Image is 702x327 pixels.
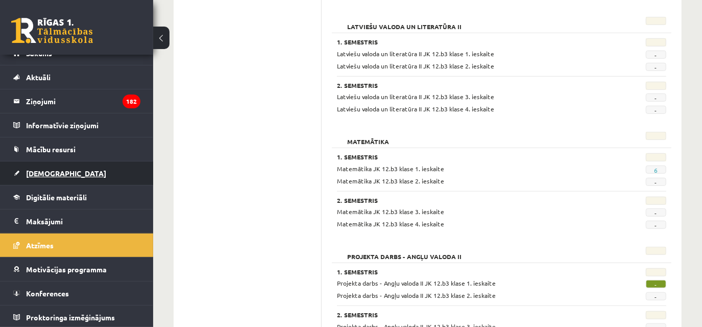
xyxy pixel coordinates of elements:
span: - [646,51,666,59]
span: Latviešu valoda un literatūra II JK 12.b3 klase 2. ieskaite [337,62,494,70]
span: - [646,221,666,229]
span: - [646,63,666,71]
a: [DEMOGRAPHIC_DATA] [13,161,140,185]
span: - [646,94,666,102]
span: - [646,178,666,186]
span: Matemātika JK 12.b3 klase 2. ieskaite [337,177,444,185]
span: Motivācijas programma [26,265,107,274]
span: Aktuāli [26,73,51,82]
span: Latviešu valoda un literatūra II JK 12.b3 klase 1. ieskaite [337,50,494,58]
legend: Maksājumi [26,209,140,233]
span: [DEMOGRAPHIC_DATA] [26,169,106,178]
span: Mācību resursi [26,145,76,154]
span: Digitālie materiāli [26,193,87,202]
span: Konferences [26,289,69,298]
span: - [646,280,666,288]
a: Maksājumi [13,209,140,233]
h2: Projekta darbs - Angļu valoda II [337,247,472,257]
h3: 1. Semestris [337,38,609,45]
a: Motivācijas programma [13,258,140,281]
h2: Matemātika [337,132,399,142]
span: - [646,208,666,217]
span: - [646,292,666,300]
h2: Latviešu valoda un literatūra II [337,17,472,27]
span: Matemātika JK 12.b3 klase 4. ieskaite [337,220,444,228]
span: - [646,106,666,114]
span: Proktoringa izmēģinājums [26,313,115,322]
a: 6 [654,166,658,174]
a: Aktuāli [13,65,140,89]
a: Rīgas 1. Tālmācības vidusskola [11,18,93,43]
span: Projekta darbs - Angļu valoda II JK 12.b3 klase 2. ieskaite [337,291,496,299]
a: Ziņojumi182 [13,89,140,113]
i: 182 [123,95,140,108]
span: Latviešu valoda un literatūra II JK 12.b3 klase 3. ieskaite [337,92,494,101]
h3: 1. Semestris [337,153,609,160]
h3: 2. Semestris [337,311,609,318]
span: Matemātika JK 12.b3 klase 3. ieskaite [337,207,444,216]
span: Projekta darbs - Angļu valoda II JK 12.b3 klase 1. ieskaite [337,279,496,287]
span: Latviešu valoda un literatūra II JK 12.b3 klase 4. ieskaite [337,105,494,113]
a: Konferences [13,282,140,305]
legend: Ziņojumi [26,89,140,113]
a: Informatīvie ziņojumi [13,113,140,137]
legend: Informatīvie ziņojumi [26,113,140,137]
span: Atzīmes [26,241,54,250]
a: Mācību resursi [13,137,140,161]
h3: 2. Semestris [337,197,609,204]
a: Digitālie materiāli [13,185,140,209]
h3: 2. Semestris [337,82,609,89]
span: Matemātika JK 12.b3 klase 1. ieskaite [337,165,444,173]
a: Atzīmes [13,233,140,257]
h3: 1. Semestris [337,268,609,275]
